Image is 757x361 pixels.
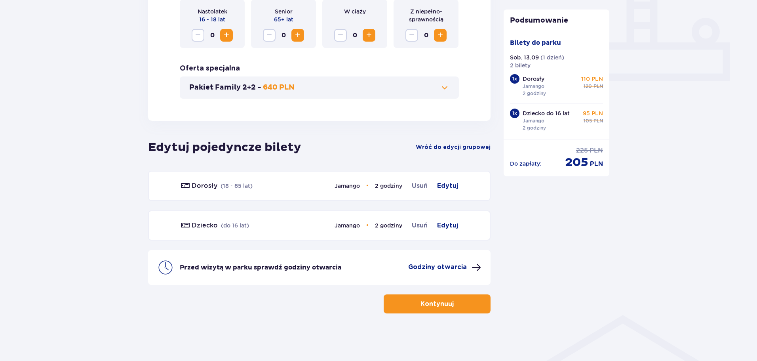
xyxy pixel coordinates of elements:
[581,75,603,83] p: 110 PLN
[593,83,603,90] p: PLN
[198,8,227,15] p: Nastolatek
[192,29,204,42] button: Decrease
[375,183,402,189] span: 2 godziny
[510,53,539,61] p: Sob. 13.09
[221,222,249,229] p: ( do 16 lat )
[180,64,240,73] p: Oferta specjalna
[510,38,561,47] p: Bilety do parku
[416,143,491,151] a: Wróć do edycji grupowej
[412,221,428,230] a: Usuń
[510,74,519,84] div: 1 x
[412,181,428,191] a: Usuń
[366,182,369,190] span: •
[584,117,592,124] p: 105
[206,29,219,42] span: 0
[148,140,301,155] p: Edytuj pojedyncze bilety
[335,183,360,189] span: Jamango
[366,222,369,229] span: •
[335,222,360,229] span: Jamango
[510,61,531,69] p: 2 bilety
[158,260,173,275] img: clock icon
[363,29,375,42] button: Increase
[199,15,225,23] p: 16 - 18 lat
[593,117,603,124] p: PLN
[584,83,592,90] p: 120
[189,83,449,92] button: Pakiet Family 2+2 -640 PLN
[523,90,546,97] p: 2 godziny
[180,263,341,272] p: Przed wizytą w parku sprawdź godziny otwarcia
[583,109,603,117] p: 95 PLN
[400,8,452,23] p: Z niepełno­sprawnością
[523,109,570,117] p: Dziecko do 16 lat
[437,221,458,230] a: Edytuj
[408,263,467,271] p: Godziny otwarcia
[375,222,402,229] span: 2 godziny
[434,29,447,42] button: Increase
[192,181,217,190] p: Dorosły
[291,29,304,42] button: Increase
[590,146,603,155] p: PLN
[420,29,432,42] span: 0
[344,8,366,15] p: W ciąży
[523,83,544,90] p: Jamango
[277,29,290,42] span: 0
[590,160,603,168] p: PLN
[189,83,261,92] p: Pakiet Family 2+2 -
[275,8,293,15] p: Senior
[384,294,491,313] button: Kontynuuj
[220,29,233,42] button: Increase
[576,146,588,155] p: 225
[274,15,293,23] p: 65+ lat
[510,160,542,168] p: Do zapłaty :
[263,29,276,42] button: Decrease
[348,29,361,42] span: 0
[523,117,544,124] p: Jamango
[263,83,295,92] p: 640 PLN
[221,182,253,190] p: ( 18 - 65 lat )
[192,221,218,230] p: Dziecko
[540,53,564,61] p: ( 1 dzień )
[420,300,454,308] p: Kontynuuj
[408,263,481,272] button: Godziny otwarcia
[523,124,546,132] p: 2 godziny
[510,109,519,118] div: 1 x
[523,75,544,83] p: Dorosły
[504,16,610,25] p: Podsumowanie
[437,181,458,191] a: Edytuj
[405,29,418,42] button: Decrease
[334,29,347,42] button: Decrease
[565,155,588,170] p: 205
